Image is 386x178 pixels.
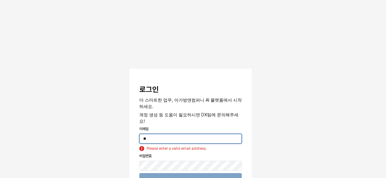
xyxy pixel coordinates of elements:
p: 이메일 [139,126,242,132]
p: 계정 생성 등 도움이 필요하시면 DX팀에 문의해주세요! [139,111,242,124]
p: 비밀번호 [139,153,242,159]
div: Please enter a valid email address. [147,146,207,151]
p: 더 스마트한 업무, 아가방앤컴퍼니 AI 플랫폼에서 시작하세요. [139,97,242,110]
h3: 로그인 [139,85,242,94]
